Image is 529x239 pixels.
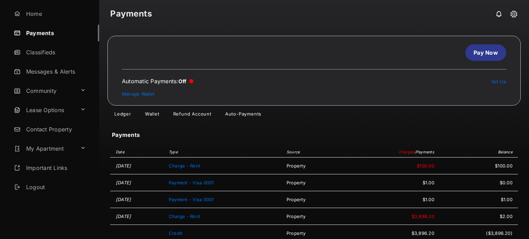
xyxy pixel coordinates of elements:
[11,102,77,118] a: Lease Options
[399,150,415,154] span: Charges
[345,180,434,185] span: $1.00
[345,230,434,236] span: $3,896.20
[110,10,152,18] strong: Payments
[112,132,142,134] h3: Payments
[139,111,165,119] a: Wallet
[438,208,518,225] td: $2.00
[11,6,99,22] a: Home
[122,91,154,97] a: Manage Wallet
[122,78,194,85] div: Automatic Payments :
[11,121,99,138] a: Contact Property
[283,157,342,174] td: Property
[438,191,518,208] td: $1.00
[168,111,217,119] a: Refund Account
[11,160,89,176] a: Important Links
[165,147,283,157] th: Type
[283,174,342,191] td: Property
[116,214,131,219] time: [DATE]
[116,163,131,169] time: [DATE]
[11,179,99,195] a: Logout
[283,147,342,157] th: Source
[110,147,165,157] th: Date
[438,157,518,174] td: $100.00
[116,180,131,185] time: [DATE]
[438,147,518,157] th: Balance
[169,230,183,236] span: Credit
[345,214,434,219] span: $3,898.20
[345,163,434,169] span: $100.00
[169,214,200,219] span: Charge - Rent
[11,25,99,41] a: Payments
[116,197,131,202] time: [DATE]
[11,63,99,80] a: Messages & Alerts
[491,79,507,84] a: Set Up
[11,83,77,99] a: Community
[11,44,99,61] a: Classifieds
[169,163,200,169] span: Charge - Rent
[169,197,214,202] span: Payment - Visa 0001
[169,180,214,185] span: Payment - Visa 0001
[283,208,342,225] td: Property
[178,78,187,85] span: Off
[109,111,137,119] a: Ledger
[283,191,342,208] td: Property
[415,150,434,154] span: / Payments
[220,111,267,119] a: Auto-Payments
[11,140,77,157] a: My Apartment
[345,197,434,202] span: $1.00
[438,174,518,191] td: $0.00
